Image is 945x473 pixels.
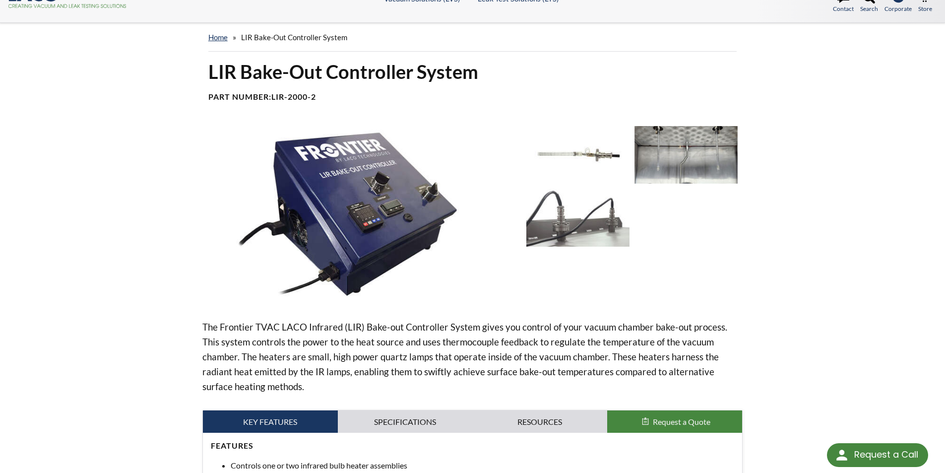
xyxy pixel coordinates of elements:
[271,92,316,101] b: LIR-2000-2
[653,417,710,426] span: Request a Quote
[338,410,473,433] a: Specifications
[208,92,737,102] h4: Part Number:
[884,4,912,13] span: Corporate
[202,126,519,304] img: LIR Bake-Out Controller
[827,443,928,467] div: Request a Call
[208,23,737,52] div: »
[854,443,918,466] div: Request a Call
[526,126,630,184] img: LIR Bake-Out Blub
[208,60,737,84] h1: LIR Bake-Out Controller System
[607,410,742,433] button: Request a Quote
[473,410,608,433] a: Resources
[211,441,735,451] h4: Features
[231,459,735,472] li: Controls one or two infrared bulb heater assemblies
[241,33,347,42] span: LIR Bake-Out Controller System
[208,33,228,42] a: home
[202,320,743,394] p: The Frontier TVAC LACO Infrared (LIR) Bake-out Controller System gives you control of your vacuum...
[526,189,630,246] img: LIR Bake-Out External feedthroughs
[634,126,738,184] img: LIR Bake-Out Bulbs in chamber
[834,447,850,463] img: round button
[203,410,338,433] a: Key Features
